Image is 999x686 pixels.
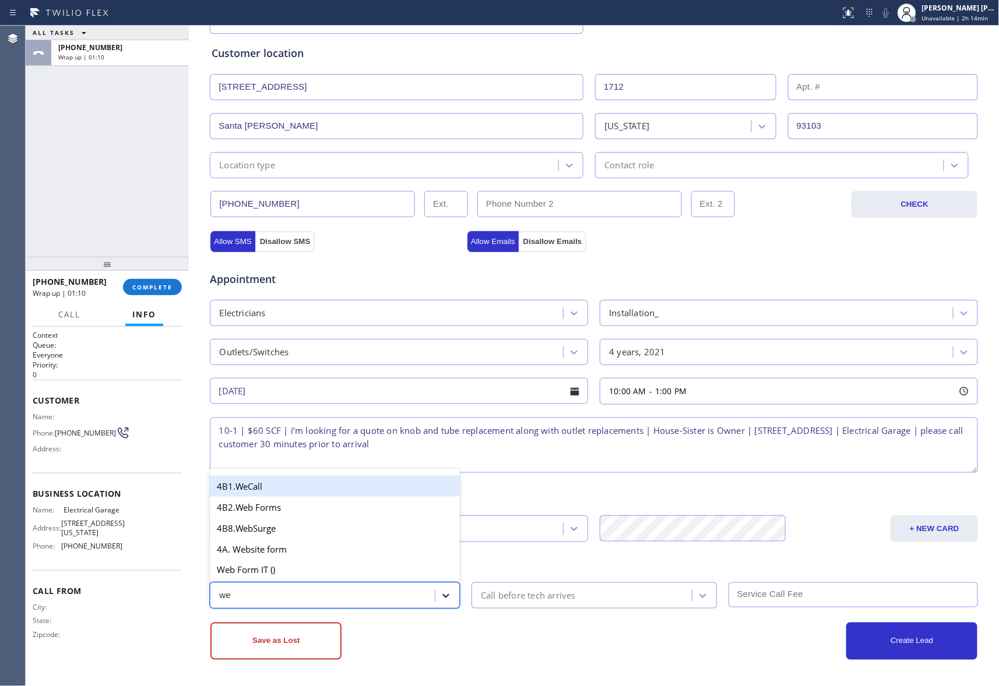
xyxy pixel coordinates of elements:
button: Allow Emails [467,231,519,252]
span: City: [33,603,64,611]
button: Mute [878,5,894,21]
div: [PERSON_NAME] [PERSON_NAME] [922,3,996,13]
span: Appointment [210,271,465,287]
div: Call before tech arrives [481,589,576,602]
input: Address [210,74,583,100]
div: Contact role [604,158,654,172]
span: State: [33,616,64,625]
span: 1:00 PM [655,386,687,397]
div: [US_STATE] [604,119,649,133]
button: Create Lead [846,623,977,660]
span: Customer [33,395,182,406]
input: City [210,113,583,139]
span: Unavailable | 2h 14min [922,14,989,22]
span: Address: [33,444,64,453]
input: Ext. 2 [691,191,735,217]
span: Info [132,309,156,320]
div: 4A. Web Form IT () [210,581,460,602]
div: Customer location [212,45,976,61]
span: COMPLETE [132,283,173,291]
span: - [649,386,652,397]
p: Everyone [33,350,182,360]
span: [PHONE_NUMBER] [61,542,122,550]
div: 4B2.Web Forms [210,497,460,518]
span: [PHONE_NUMBER] [33,276,107,287]
span: Call From [33,585,182,596]
span: Address: [33,524,61,532]
div: 4A. Website form [210,539,460,560]
p: 0 [33,370,182,380]
span: Electrical Garage [64,505,122,514]
span: [STREET_ADDRESS][US_STATE] [61,519,125,537]
h2: Priority: [33,360,182,370]
span: Name: [33,505,64,514]
button: Call [51,303,87,326]
span: Call [58,309,80,320]
input: Apt. # [788,74,979,100]
button: + NEW CARD [891,515,978,542]
input: Ext. [424,191,468,217]
span: Name: [33,412,64,421]
button: COMPLETE [123,279,182,295]
input: ZIP [788,113,979,139]
button: ALL TASKS [26,26,98,40]
button: Allow SMS [210,231,255,252]
div: Credit card [212,487,976,503]
span: Phone: [33,429,55,437]
button: Disallow Emails [519,231,587,252]
button: CHECK [852,191,977,218]
span: [PHONE_NUMBER] [55,429,116,437]
button: Disallow SMS [255,231,315,252]
div: Other [212,554,976,570]
textarea: 10-1 | $60 SCF | i’m looking for a quote on knob and tube replacement along with outlet replaceme... [210,418,978,473]
div: 4B8.WebSurge [210,518,460,539]
span: ALL TASKS [33,29,75,37]
div: 4 years, 2021 [609,345,666,359]
span: Wrap up | 01:10 [33,288,86,298]
div: Web Form IT () [210,560,460,581]
span: Phone: [33,542,61,550]
div: Installation_ [609,306,659,320]
div: Outlets/Switches [219,345,289,359]
input: Phone Number [210,191,415,217]
span: [PHONE_NUMBER] [58,43,122,52]
h1: Context [33,330,182,340]
div: 4B1.WeCall [210,476,460,497]
input: Service Call Fee [729,582,979,607]
div: Electricians [219,306,265,320]
button: Info [125,303,163,326]
input: Phone Number 2 [477,191,682,217]
span: Wrap up | 01:10 [58,53,104,61]
h2: Queue: [33,340,182,350]
button: Save as Lost [210,623,342,660]
span: Business location [33,488,182,499]
span: 10:00 AM [609,386,646,397]
input: - choose date - [210,378,588,404]
span: Zipcode: [33,630,64,639]
input: Street # [595,74,776,100]
div: Location type [219,158,275,172]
